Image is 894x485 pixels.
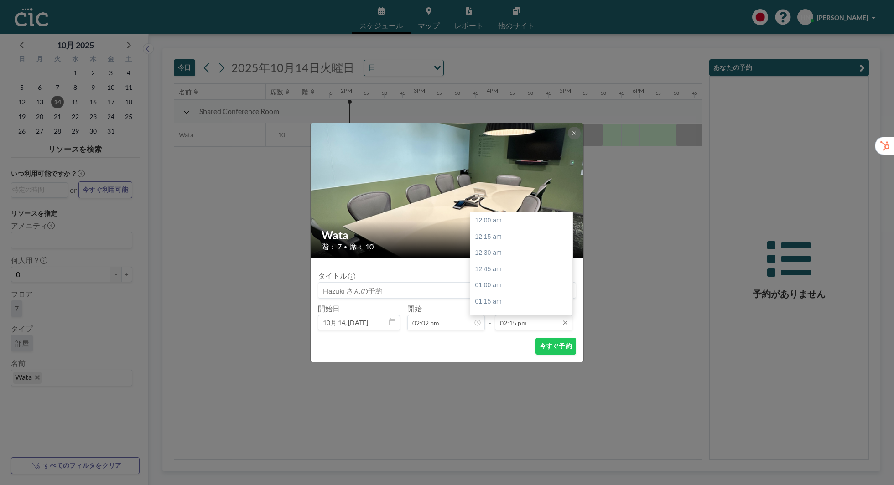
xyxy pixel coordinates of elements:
span: • [344,243,347,250]
div: 01:00 am [470,277,572,294]
input: Hazuki さんの予約 [318,283,576,298]
div: 12:15 am [470,229,572,245]
h2: Wata [322,228,573,242]
label: 開始日 [318,304,340,313]
span: 席： 10 [349,242,374,251]
span: - [489,307,491,327]
label: 開始 [407,304,422,313]
div: 12:30 am [470,245,572,261]
img: 537.png [311,9,584,373]
label: タイトル [318,271,354,280]
button: 今すぐ予約 [535,338,576,355]
div: 12:45 am [470,261,572,278]
div: 01:30 am [470,310,572,326]
div: 01:15 am [470,294,572,310]
span: 階： 7 [322,242,342,251]
div: 12:00 am [470,212,572,229]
